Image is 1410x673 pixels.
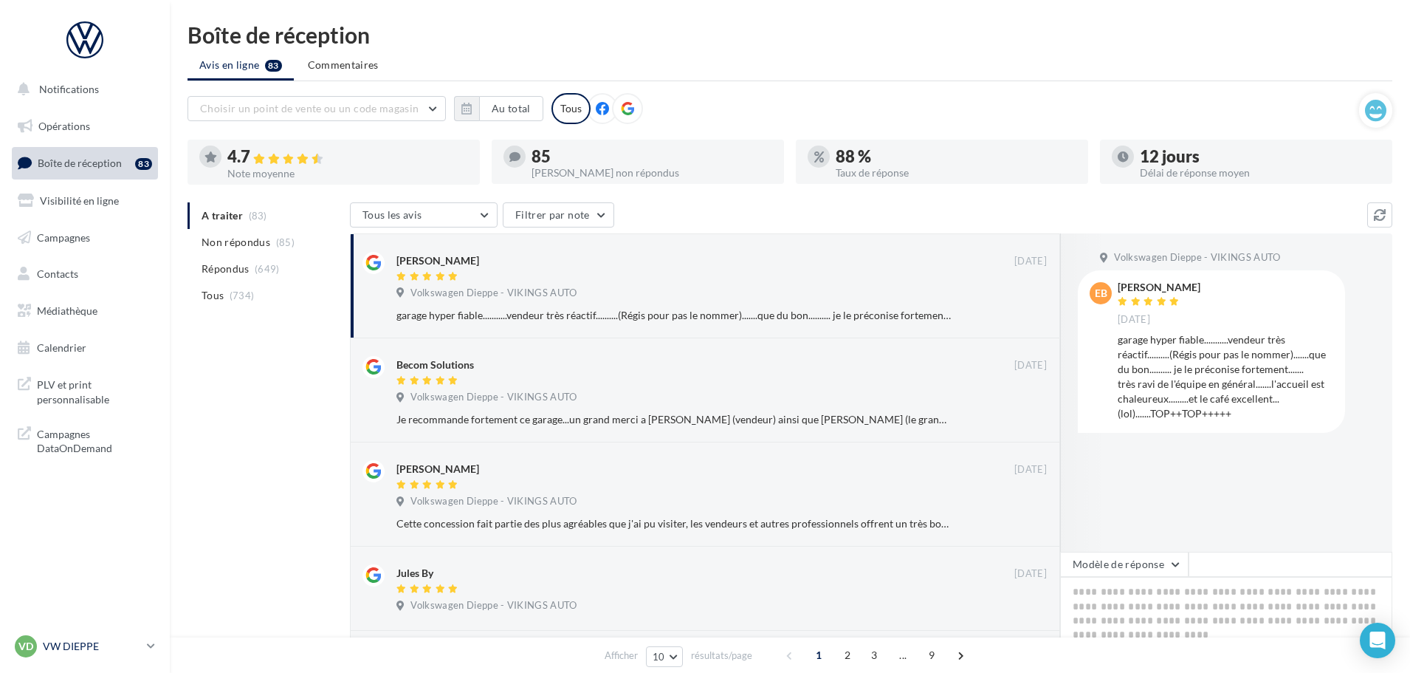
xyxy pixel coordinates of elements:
a: Visibilité en ligne [9,185,161,216]
div: Jules By [396,566,433,581]
div: Taux de réponse [836,168,1076,178]
div: 4.7 [227,148,468,165]
div: Note moyenne [227,168,468,179]
span: 1 [807,643,830,667]
span: 2 [836,643,859,667]
button: Au total [479,96,543,121]
span: Visibilité en ligne [40,194,119,207]
a: Campagnes DataOnDemand [9,418,161,462]
span: Opérations [38,120,90,132]
button: Tous les avis [350,202,498,228]
span: Calendrier [37,341,86,354]
a: PLV et print personnalisable [9,369,161,412]
span: Volkswagen Dieppe - VIKINGS AUTO [410,495,577,508]
button: Choisir un point de vente ou un code magasin [188,96,446,121]
a: Contacts [9,259,161,290]
span: [DATE] [1014,255,1047,268]
span: Contacts [37,267,78,280]
span: Boîte de réception [38,157,122,169]
button: Modèle de réponse [1060,552,1189,577]
button: Filtrer par note [503,202,614,228]
span: Choisir un point de vente ou un code magasin [200,102,419,115]
span: 10 [653,651,665,663]
div: 12 jours [1140,148,1380,165]
div: [PERSON_NAME] non répondus [532,168,772,178]
a: Médiathèque [9,295,161,327]
p: VW DIEPPE [43,639,141,654]
span: [DATE] [1014,567,1047,581]
span: (85) [276,236,295,248]
div: Open Intercom Messenger [1360,623,1395,658]
span: (649) [255,263,280,275]
span: Volkswagen Dieppe - VIKINGS AUTO [1114,251,1280,264]
span: Commentaires [308,58,379,72]
span: Afficher [605,649,638,663]
span: VD [18,639,33,654]
span: résultats/page [691,649,752,663]
div: garage hyper fiable...........vendeur très réactif..........(Régis pour pas le nommer).......que ... [396,308,951,323]
span: Campagnes DataOnDemand [37,424,152,456]
span: Répondus [202,262,250,276]
div: Becom Solutions [396,358,474,372]
div: Boîte de réception [188,24,1392,46]
a: Opérations [9,111,161,142]
span: 3 [862,643,886,667]
span: [DATE] [1118,313,1150,327]
span: (734) [230,290,255,301]
span: Volkswagen Dieppe - VIKINGS AUTO [410,599,577,612]
span: [DATE] [1014,463,1047,476]
span: Médiathèque [37,304,97,317]
span: Tous [202,288,224,303]
span: Notifications [39,83,99,95]
span: Volkswagen Dieppe - VIKINGS AUTO [410,391,577,404]
button: 10 [646,646,684,667]
div: Cette concession fait partie des plus agréables que j'ai pu visiter, les vendeurs et autres profe... [396,516,951,531]
div: Je recommande fortement ce garage...un grand merci a [PERSON_NAME] (vendeur) ainsi que [PERSON_NA... [396,412,951,427]
button: Notifications [9,74,155,105]
span: EB [1095,286,1107,301]
div: Délai de réponse moyen [1140,168,1380,178]
button: Au total [454,96,543,121]
div: Tous [551,93,591,124]
span: Non répondus [202,235,270,250]
span: [DATE] [1014,359,1047,372]
span: Tous les avis [362,208,422,221]
span: ... [891,643,915,667]
a: Campagnes [9,222,161,253]
div: [PERSON_NAME] [396,253,479,268]
span: Volkswagen Dieppe - VIKINGS AUTO [410,287,577,300]
a: Boîte de réception83 [9,147,161,179]
span: PLV et print personnalisable [37,375,152,406]
div: [PERSON_NAME] [396,462,479,476]
div: 88 % [836,148,1076,165]
a: VD VW DIEPPE [12,632,158,660]
div: [PERSON_NAME] [1118,282,1200,293]
span: 9 [920,643,943,667]
div: 83 [135,158,152,170]
a: Calendrier [9,332,161,363]
span: Campagnes [37,230,90,243]
div: garage hyper fiable...........vendeur très réactif..........(Régis pour pas le nommer).......que ... [1118,332,1333,421]
div: 85 [532,148,772,165]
